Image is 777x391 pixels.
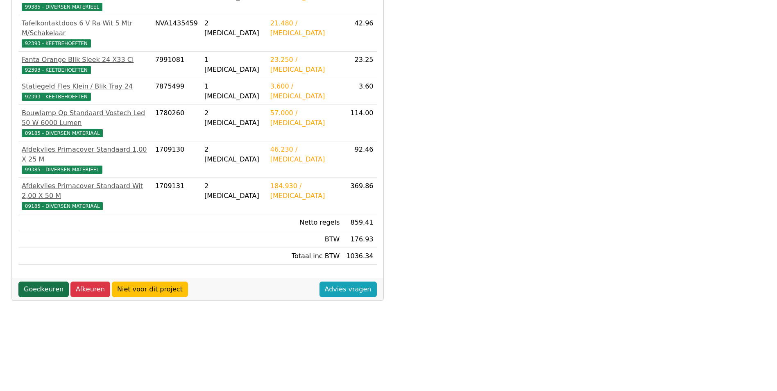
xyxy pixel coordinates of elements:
[343,214,376,231] td: 859.41
[270,145,340,164] div: 46.230 / [MEDICAL_DATA]
[22,93,91,101] span: 92393 - KEETBEHOEFTEN
[204,55,264,75] div: 1 [MEDICAL_DATA]
[267,248,343,265] td: Totaal inc BTW
[22,55,149,65] div: Fanta Orange Blik Sleek 24 X33 Cl
[22,18,149,38] div: Tafelkontaktdoos 6 V Ra Wit 5 Mtr M/Schakelaar
[22,82,149,101] a: Statiegeld Fles Klein / Blik Tray 2492393 - KEETBEHOEFTEN
[343,78,376,105] td: 3.60
[22,108,149,138] a: Bouwlamp Op Standaard Vostech Led 50 W 6000 Lumen09185 - DIVERSEN MATERIAAL
[343,52,376,78] td: 23.25
[343,141,376,178] td: 92.46
[204,145,264,164] div: 2 [MEDICAL_DATA]
[343,105,376,141] td: 114.00
[152,78,201,105] td: 7875499
[343,231,376,248] td: 176.93
[152,105,201,141] td: 1780260
[267,214,343,231] td: Netto regels
[22,166,102,174] span: 99385 - DIVERSEN MATERIEEL
[343,15,376,52] td: 42.96
[267,231,343,248] td: BTW
[270,181,340,201] div: 184.930 / [MEDICAL_DATA]
[204,82,264,101] div: 1 [MEDICAL_DATA]
[22,3,102,11] span: 99385 - DIVERSEN MATERIEEL
[22,108,149,128] div: Bouwlamp Op Standaard Vostech Led 50 W 6000 Lumen
[270,108,340,128] div: 57.000 / [MEDICAL_DATA]
[270,18,340,38] div: 21.480 / [MEDICAL_DATA]
[22,145,149,164] div: Afdekvlies Primacover Standaard 1,00 X 25 M
[270,55,340,75] div: 23.250 / [MEDICAL_DATA]
[18,282,69,297] a: Goedkeuren
[22,202,103,210] span: 09185 - DIVERSEN MATERIAAL
[22,145,149,174] a: Afdekvlies Primacover Standaard 1,00 X 25 M99385 - DIVERSEN MATERIEEL
[22,82,149,91] div: Statiegeld Fles Klein / Blik Tray 24
[152,15,201,52] td: NVA1435459
[204,18,264,38] div: 2 [MEDICAL_DATA]
[70,282,110,297] a: Afkeuren
[22,55,149,75] a: Fanta Orange Blik Sleek 24 X33 Cl92393 - KEETBEHOEFTEN
[343,248,376,265] td: 1036.34
[319,282,377,297] a: Advies vragen
[204,181,264,201] div: 2 [MEDICAL_DATA]
[152,178,201,214] td: 1709131
[22,181,149,211] a: Afdekvlies Primacover Standaard Wit 2,00 X 50 M09185 - DIVERSEN MATERIAAL
[22,39,91,48] span: 92393 - KEETBEHOEFTEN
[152,52,201,78] td: 7991081
[270,82,340,101] div: 3.600 / [MEDICAL_DATA]
[22,181,149,201] div: Afdekvlies Primacover Standaard Wit 2,00 X 50 M
[22,129,103,137] span: 09185 - DIVERSEN MATERIAAL
[22,18,149,48] a: Tafelkontaktdoos 6 V Ra Wit 5 Mtr M/Schakelaar92393 - KEETBEHOEFTEN
[152,141,201,178] td: 1709130
[204,108,264,128] div: 2 [MEDICAL_DATA]
[22,66,91,74] span: 92393 - KEETBEHOEFTEN
[112,282,188,297] a: Niet voor dit project
[343,178,376,214] td: 369.86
